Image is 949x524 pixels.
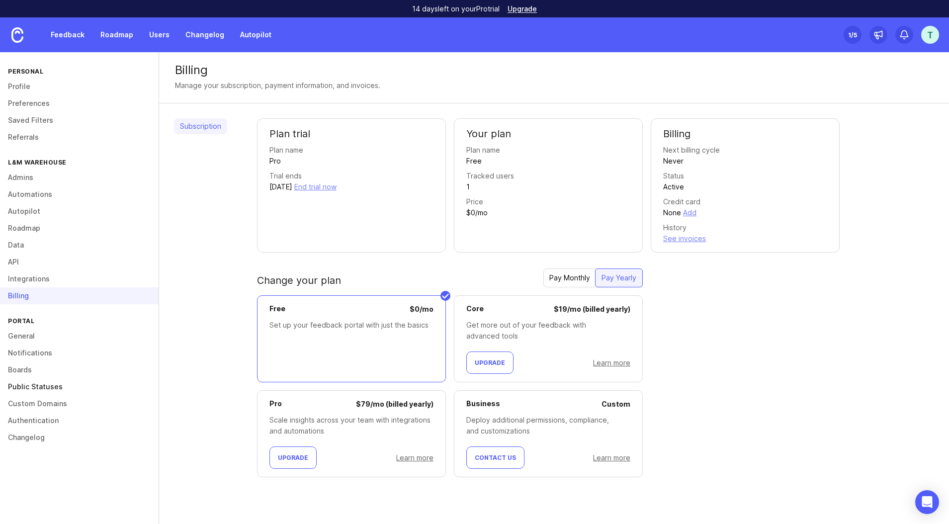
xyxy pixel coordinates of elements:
[663,181,684,192] div: Active
[466,320,630,342] div: Get more out of your feedback with advanced tools
[595,268,643,287] button: Pay Yearly
[356,399,433,410] div: $ 79 / mo (billed yearly)
[466,351,514,374] button: Upgrade
[663,196,700,207] div: Credit card
[663,127,827,141] h2: Billing
[663,156,684,167] div: Never
[554,304,630,315] div: $ 19 / mo (billed yearly)
[11,27,23,43] img: Canny Home
[508,5,537,12] a: Upgrade
[269,145,303,156] div: Plan name
[269,446,317,469] button: Upgrade
[915,490,939,514] div: Open Intercom Messenger
[466,127,630,141] h2: Your plan
[269,182,292,191] time: [DATE]
[593,358,630,367] a: Learn more
[848,28,857,42] div: 1 /5
[466,145,500,156] div: Plan name
[466,156,482,167] div: Free
[412,4,500,14] p: 14 days left on your Pro trial
[663,171,684,181] div: Status
[466,446,524,469] button: Contact Us
[466,304,484,315] p: Core
[663,145,720,156] div: Next billing cycle
[844,26,862,44] button: 1/5
[466,196,483,207] div: Price
[410,304,433,315] div: $ 0 / mo
[45,26,90,44] a: Feedback
[278,454,308,461] span: Upgrade
[234,26,277,44] a: Autopilot
[269,399,282,410] p: Pro
[921,26,939,44] button: T
[175,80,380,91] div: Manage your subscription, payment information, and invoices.
[466,171,514,181] div: Tracked users
[269,304,285,315] p: Free
[602,399,630,410] div: Custom
[663,233,706,244] button: See invoices
[663,207,681,218] div: None
[179,26,230,44] a: Changelog
[475,454,516,461] span: Contact Us
[466,207,488,218] div: $0/mo
[475,359,505,366] span: Upgrade
[593,453,630,462] a: Learn more
[143,26,175,44] a: Users
[269,320,433,331] div: Set up your feedback portal with just the basics
[466,415,630,437] div: Deploy additional permissions, compliance, and customizations
[396,453,433,462] a: Learn more
[683,207,696,218] button: Add
[269,171,302,181] div: Trial ends
[294,181,337,192] button: End trial now
[466,181,470,192] div: 1
[663,222,687,233] div: History
[466,399,500,410] p: Business
[269,127,433,141] h2: Plan trial
[269,415,433,437] div: Scale insights across your team with integrations and automations
[174,118,227,134] a: Subscription
[175,64,933,76] div: Billing
[257,273,341,287] h2: Change your plan
[269,156,281,167] div: Pro
[94,26,139,44] a: Roadmap
[543,268,596,287] button: Pay Monthly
